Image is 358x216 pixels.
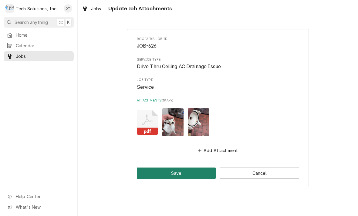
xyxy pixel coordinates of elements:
span: K [67,19,70,25]
span: Calendar [16,42,71,49]
img: G8EIXodnQgCqzBMxhAeG [188,108,209,136]
span: ⌘ [59,19,63,25]
div: Service Type [137,57,299,70]
span: Jobs [16,53,71,59]
a: Home [4,30,74,40]
span: Drive Thru Ceiling AC Drainage Issue [137,64,221,69]
span: Job Type [137,84,299,91]
button: Save [137,168,216,179]
div: Tech Solutions, Inc. [16,5,57,12]
img: mrcbvmSnahEdFIBaZ8rQ [162,108,184,136]
a: Go to Help Center [4,191,74,201]
span: Search anything [15,19,48,25]
div: OT [64,4,72,13]
span: Service [137,84,154,90]
span: Home [16,32,71,38]
span: Roopairs Job ID [137,42,299,50]
span: Help Center [16,193,70,200]
div: Attachments [137,98,299,155]
span: Jobs [91,5,101,12]
span: Update Job Attachments [106,5,172,13]
span: Service Type [137,63,299,70]
a: Calendar [4,41,74,51]
div: Job Type [137,78,299,91]
a: Go to What's New [4,202,74,212]
button: Add Attachment [197,146,239,155]
div: Job Pause [127,29,309,187]
button: Search anything⌘K [4,17,74,28]
div: Job Pause Form [137,37,299,155]
span: Service Type [137,57,299,62]
div: Button Group Row [137,168,299,179]
span: What's New [16,204,70,210]
button: Cancel [220,168,299,179]
div: T [5,4,14,13]
span: Job Type [137,78,299,82]
div: Tech Solutions, Inc.'s Avatar [5,4,14,13]
button: pdf [137,108,158,136]
span: JOB-626 [137,43,157,49]
div: Roopairs Job ID [137,37,299,50]
div: Otis Tooley's Avatar [64,4,72,13]
a: Jobs [4,51,74,61]
a: Jobs [79,4,104,14]
label: Attachments [137,98,299,103]
div: Button Group [137,168,299,179]
span: ( if any ) [162,99,173,102]
span: Roopairs Job ID [137,37,299,42]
